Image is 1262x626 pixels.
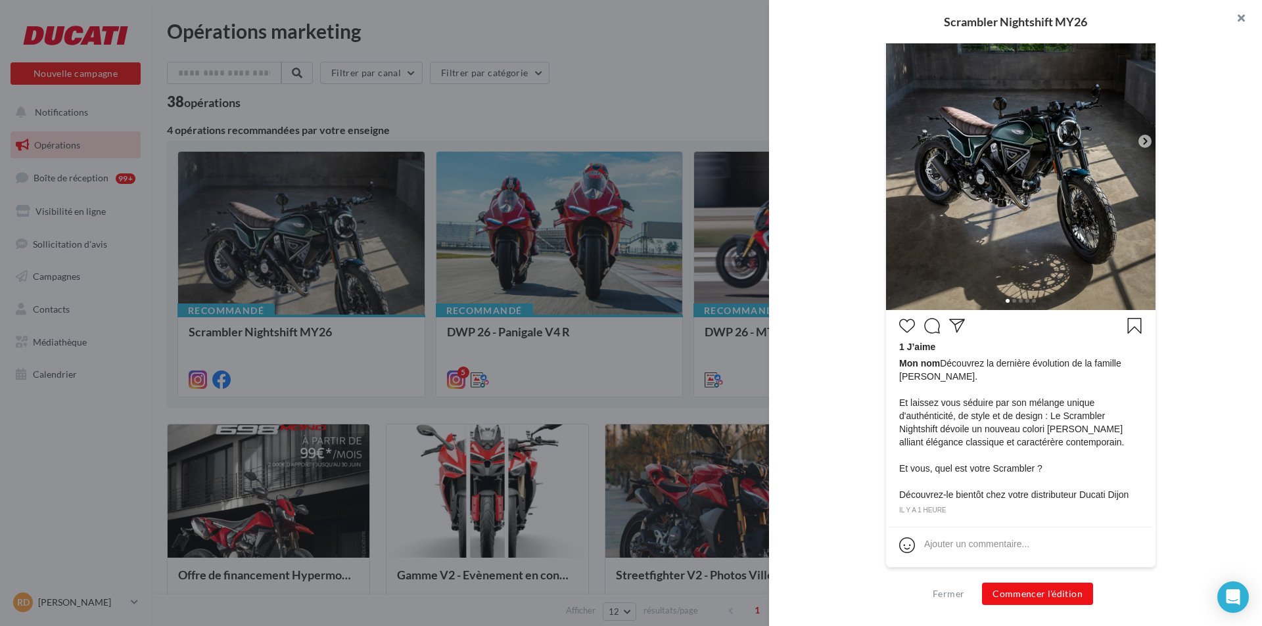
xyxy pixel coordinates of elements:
[1127,318,1142,334] svg: Enregistrer
[924,318,940,334] svg: Commenter
[790,16,1241,28] div: Scrambler Nightshift MY26
[899,537,915,553] svg: Emoji
[924,537,1029,550] div: Ajouter un commentaire...
[949,318,965,334] svg: Partager la publication
[982,583,1093,605] button: Commencer l'édition
[899,318,915,334] svg: J’aime
[899,504,1142,516] div: il y a 1 heure
[899,340,1142,357] div: 1 J’aime
[899,358,940,369] span: Mon nom
[1217,581,1249,613] div: Open Intercom Messenger
[885,568,1156,585] div: La prévisualisation est non-contractuelle
[927,586,970,602] button: Fermer
[899,357,1142,501] span: Découvrez la dernière évolution de la famille [PERSON_NAME]. Et laissez vous séduire par son méla...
